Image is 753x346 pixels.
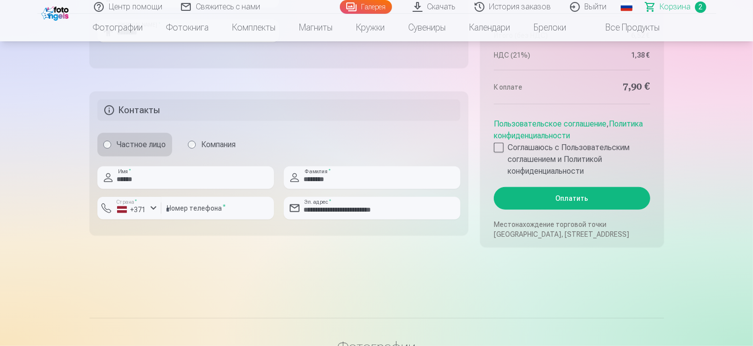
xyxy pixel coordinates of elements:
[97,133,172,157] label: Частное лицо
[103,141,111,149] input: Частное лицо
[288,14,345,41] a: Магниты
[41,4,71,21] img: /fa1
[660,1,691,13] span: Корзина
[82,14,155,41] a: Фотографии
[494,187,650,210] button: Оплатить
[397,14,458,41] a: Сувениры
[221,14,288,41] a: Комплекты
[345,14,397,41] a: Кружки
[494,220,650,239] p: Местонахождение торговой точки [GEOGRAPHIC_DATA], [STREET_ADDRESS]
[182,133,242,157] label: Компания
[522,14,578,41] a: Брелоки
[494,119,606,128] a: Пользовательское соглашение
[494,80,567,94] dt: К оплате
[577,50,650,60] dd: 1,38 €
[494,114,650,177] div: ,
[695,1,706,13] span: 2
[578,14,672,41] a: Все продукты
[97,197,161,220] button: Страна*+371
[577,80,650,94] dd: 7,90 €
[117,205,147,215] div: +371
[97,99,461,121] h5: Контакты
[458,14,522,41] a: Календари
[155,14,221,41] a: Фотокнига
[494,142,650,177] label: Соглашаюсь с Пользовательским соглашением и Политикой конфиденциальности
[494,50,567,60] dt: НДС (21%)
[188,141,196,149] input: Компания
[113,198,140,206] label: Страна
